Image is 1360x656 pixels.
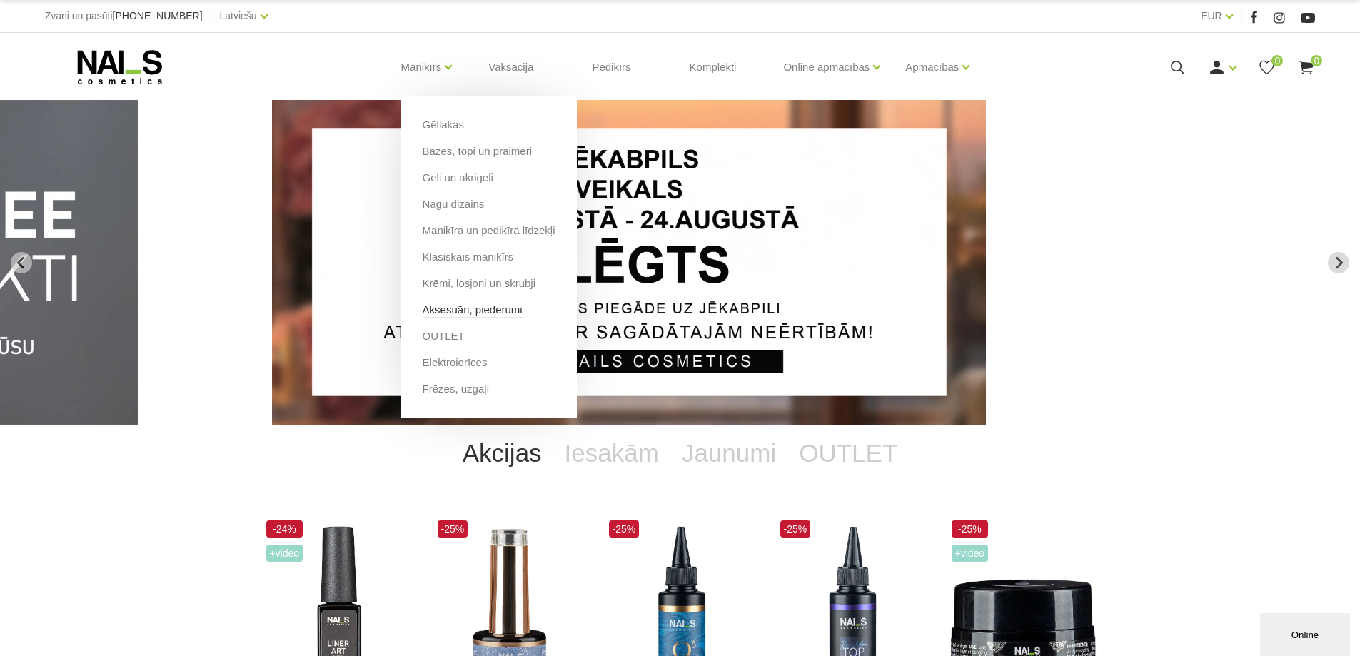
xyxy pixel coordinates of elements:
[438,520,468,538] span: -25%
[905,39,959,96] a: Apmācības
[952,545,989,562] span: +Video
[45,7,203,25] div: Zvani un pasūti
[113,10,203,21] span: [PHONE_NUMBER]
[423,328,465,344] a: OUTLET
[1271,55,1283,66] span: 0
[272,100,1088,425] li: 2 of 12
[423,143,532,159] a: Bāzes, topi un praimeri
[1260,610,1353,656] iframe: chat widget
[670,425,787,482] a: Jaunumi
[451,425,553,482] a: Akcijas
[423,249,514,265] a: Klasiskais manikīrs
[423,302,523,318] a: Aksesuāri, piederumi
[477,33,545,101] a: Vaksācija
[952,520,989,538] span: -25%
[423,170,493,186] a: Geli un akrigeli
[783,39,870,96] a: Online apmācības
[553,425,670,482] a: Iesakām
[423,223,555,238] a: Manikīra un pedikīra līdzekļi
[423,117,464,133] a: Gēllakas
[423,276,535,291] a: Krēmi, losjoni un skrubji
[1258,59,1276,76] a: 0
[780,520,811,538] span: -25%
[401,39,442,96] a: Manikīrs
[266,520,303,538] span: -24%
[423,196,485,212] a: Nagu dizains
[1328,252,1349,273] button: Next slide
[1297,59,1315,76] a: 0
[678,33,748,101] a: Komplekti
[220,7,257,24] a: Latviešu
[113,11,203,21] a: [PHONE_NUMBER]
[210,7,213,25] span: |
[266,545,303,562] span: +Video
[580,33,642,101] a: Pedikīrs
[11,252,32,273] button: Go to last slide
[423,381,489,397] a: Frēzes, uzgaļi
[1240,7,1243,25] span: |
[423,355,488,370] a: Elektroierīces
[1311,55,1322,66] span: 0
[1201,7,1222,24] a: EUR
[609,520,640,538] span: -25%
[787,425,909,482] a: OUTLET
